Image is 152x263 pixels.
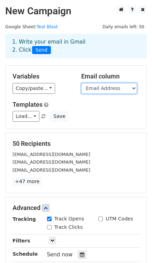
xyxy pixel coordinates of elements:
strong: Filters [13,238,30,243]
span: Send [32,46,51,54]
h5: Email column [81,73,139,80]
label: Track Clicks [54,224,83,231]
a: Copy/paste... [13,83,55,94]
span: Daily emails left: 50 [100,23,147,31]
strong: Tracking [13,216,36,222]
button: Save [50,111,68,122]
a: Load... [13,111,39,122]
a: +47 more [13,177,42,186]
h5: Variables [13,73,71,80]
a: Daily emails left: 50 [100,24,147,29]
a: Templates [13,101,43,108]
label: UTM Codes [106,215,133,223]
small: [EMAIL_ADDRESS][DOMAIN_NAME] [13,152,90,157]
h2: New Campaign [5,5,147,17]
span: Send now [47,251,73,258]
small: [EMAIL_ADDRESS][DOMAIN_NAME] [13,167,90,173]
small: Google Sheet: [5,24,58,29]
a: Test Blast [37,24,58,29]
h5: Advanced [13,204,139,212]
label: Track Opens [54,215,84,223]
strong: Schedule [13,251,38,257]
small: [EMAIL_ADDRESS][DOMAIN_NAME] [13,159,90,165]
h5: 50 Recipients [13,140,139,148]
iframe: Chat Widget [117,230,152,263]
div: 1. Write your email in Gmail 2. Click [7,38,145,54]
